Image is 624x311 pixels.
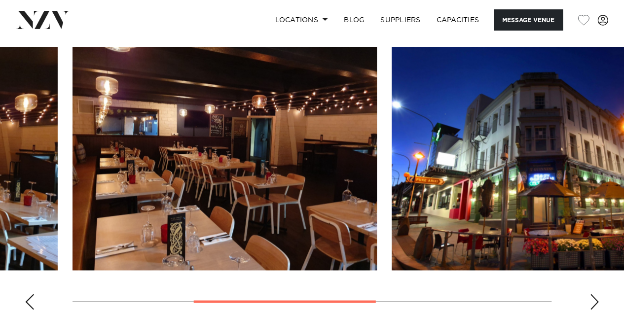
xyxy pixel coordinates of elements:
a: Capacities [429,9,487,31]
a: Locations [267,9,336,31]
a: BLOG [336,9,372,31]
img: nzv-logo.png [16,11,70,29]
a: SUPPLIERS [372,9,428,31]
swiper-slide: 2 / 4 [73,47,377,270]
button: Message Venue [494,9,563,31]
